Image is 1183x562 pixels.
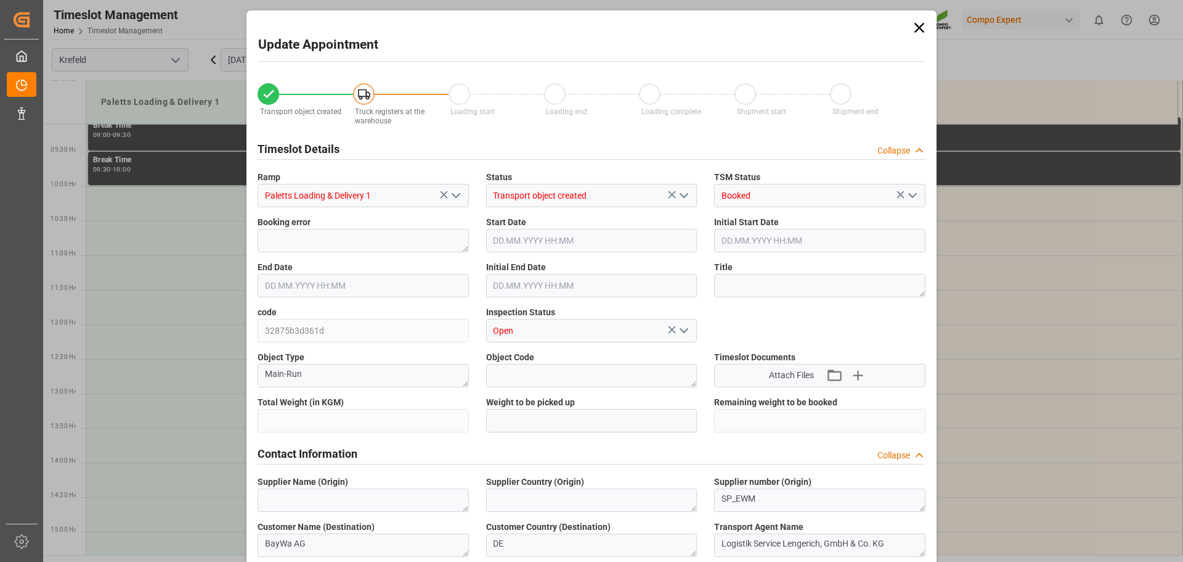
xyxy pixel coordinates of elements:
textarea: BayWa AG [258,534,469,557]
span: Title [714,261,733,274]
span: Object Code [486,351,534,364]
span: Loading start [450,107,495,116]
input: DD.MM.YYYY HH:MM [486,274,697,297]
span: Start Date [486,216,526,229]
span: Transport Agent Name [714,521,803,534]
span: Supplier Country (Origin) [486,476,584,489]
span: Ramp [258,171,280,184]
span: End Date [258,261,293,274]
button: open menu [902,186,921,205]
div: Collapse [877,144,910,157]
span: TSM Status [714,171,760,184]
span: Total Weight (in KGM) [258,396,344,409]
input: DD.MM.YYYY HH:MM [714,229,925,252]
span: Timeslot Documents [714,351,795,364]
span: Inspection Status [486,306,555,319]
textarea: Logistik Service Lengerich, GmbH & Co. KG [714,534,925,557]
input: DD.MM.YYYY HH:MM [258,274,469,297]
input: Type to search/select [486,184,697,207]
textarea: DE [486,534,697,557]
div: Collapse [877,449,910,462]
span: Initial End Date [486,261,546,274]
h2: Timeslot Details [258,141,339,157]
span: Loading end [546,107,587,116]
span: Shipment end [832,107,879,116]
span: Customer Country (Destination) [486,521,611,534]
span: Remaining weight to be booked [714,396,837,409]
span: Loading complete [641,107,701,116]
span: Customer Name (Destination) [258,521,375,534]
span: code [258,306,277,319]
textarea: Main-Run [258,364,469,387]
input: DD.MM.YYYY HH:MM [486,229,697,252]
span: Supplier Name (Origin) [258,476,348,489]
span: Transport object created [260,107,341,116]
span: Truck registers at the warehouse [355,107,425,125]
span: Weight to be picked up [486,396,575,409]
h2: Update Appointment [258,35,378,55]
button: open menu [674,186,693,205]
input: Type to search/select [258,184,469,207]
span: Object Type [258,351,304,364]
button: open menu [674,321,693,341]
span: Initial Start Date [714,216,779,229]
textarea: SP_EWM [714,489,925,512]
span: Attach Files [769,369,814,382]
span: Shipment start [737,107,786,116]
button: open menu [445,186,464,205]
h2: Contact Information [258,445,357,462]
span: Supplier number (Origin) [714,476,811,489]
span: Booking error [258,216,311,229]
span: Status [486,171,512,184]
